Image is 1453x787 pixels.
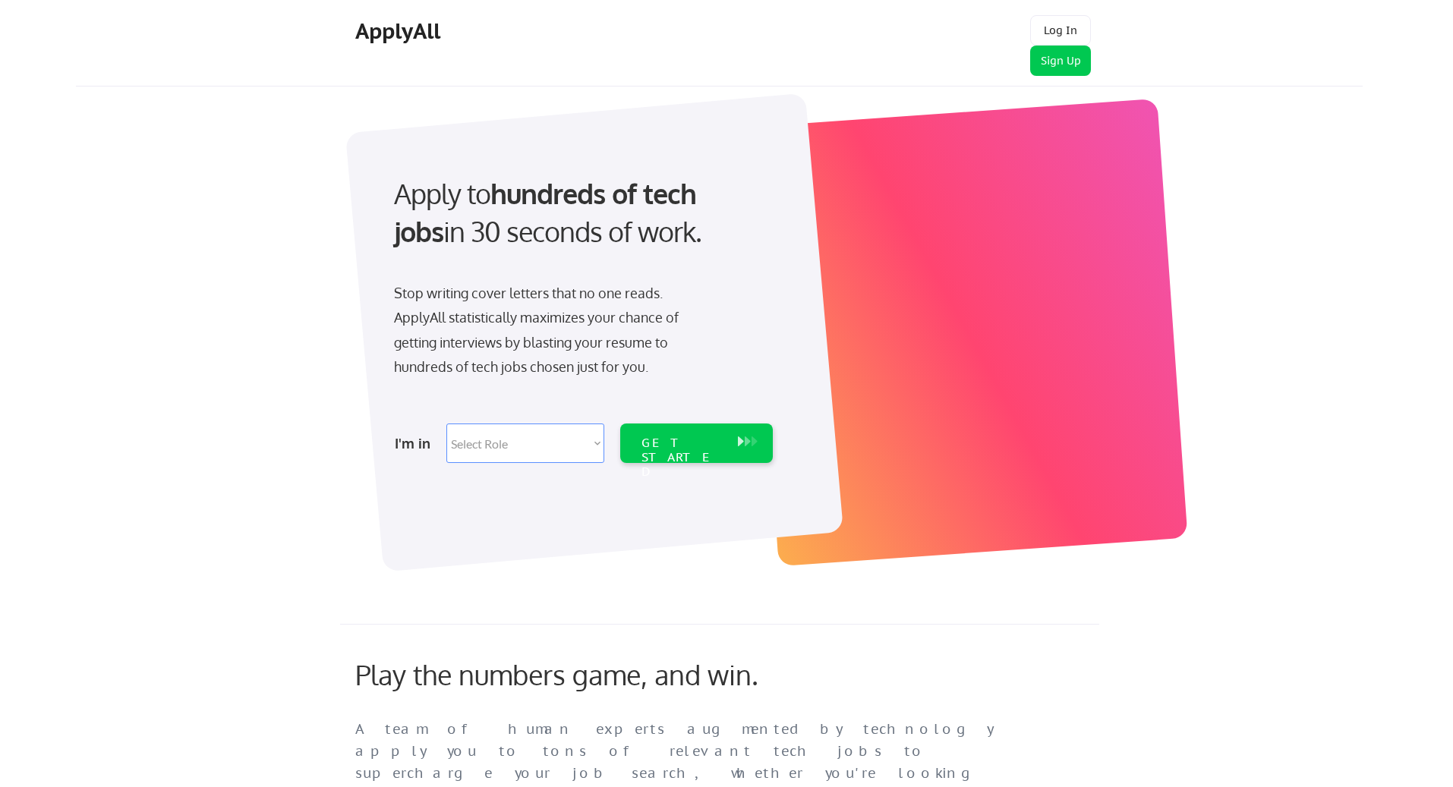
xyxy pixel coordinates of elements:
button: Log In [1030,15,1091,46]
button: Sign Up [1030,46,1091,76]
div: Apply to in 30 seconds of work. [394,175,767,251]
strong: hundreds of tech jobs [394,176,703,248]
div: GET STARTED [641,436,723,480]
div: I'm in [395,431,437,455]
div: Play the numbers game, and win. [355,658,826,691]
div: ApplyAll [355,18,445,44]
div: Stop writing cover letters that no one reads. ApplyAll statistically maximizes your chance of get... [394,281,706,379]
